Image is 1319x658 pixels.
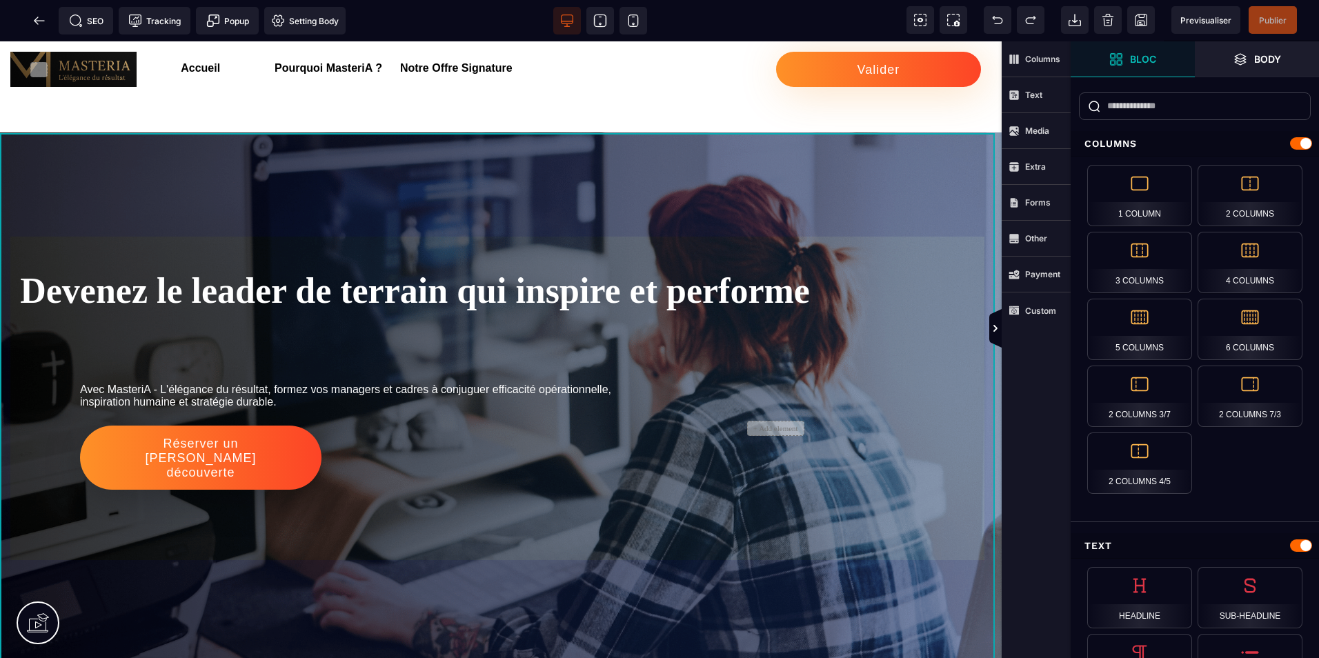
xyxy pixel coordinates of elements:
[80,384,321,448] button: Réserver un [PERSON_NAME] découverte
[1025,126,1049,136] strong: Media
[1087,299,1192,360] div: 5 Columns
[1198,299,1302,360] div: 6 Columns
[1025,306,1056,316] strong: Custom
[776,10,981,46] button: Valider
[1198,232,1302,293] div: 4 Columns
[206,14,249,28] span: Popup
[271,14,339,28] span: Setting Body
[1071,131,1319,157] div: Columns
[20,229,982,270] div: Devenez le leader de terrain qui inspire et performe
[1025,269,1060,279] strong: Payment
[1171,6,1240,34] span: Preview
[264,17,392,37] h3: Pourquoi MasteriA ?
[1198,567,1302,628] div: Sub-Headline
[1071,41,1195,77] span: Open Blocks
[393,17,520,37] h3: Notre Offre Signature
[1198,366,1302,427] div: 2 Columns 7/3
[1254,54,1281,64] strong: Body
[1025,161,1046,172] strong: Extra
[1087,432,1192,494] div: 2 Columns 4/5
[1025,54,1060,64] strong: Columns
[1071,533,1319,559] div: Text
[1025,197,1051,208] strong: Forms
[80,339,630,370] text: Avec MasteriA - L'élégance du résultat, formez vos managers et cadres à conjuguer efficacité opér...
[1195,41,1319,77] span: Open Layer Manager
[69,14,103,28] span: SEO
[1025,90,1042,100] strong: Text
[1087,232,1192,293] div: 3 Columns
[1087,567,1192,628] div: Headline
[1025,233,1047,243] strong: Other
[1087,366,1192,427] div: 2 Columns 3/7
[1130,54,1156,64] strong: Bloc
[906,6,934,34] span: View components
[1198,165,1302,226] div: 2 Columns
[1180,15,1231,26] span: Previsualiser
[1259,15,1287,26] span: Publier
[1087,165,1192,226] div: 1 Column
[940,6,967,34] span: Screenshot
[137,17,264,37] h3: Accueil
[128,14,181,28] span: Tracking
